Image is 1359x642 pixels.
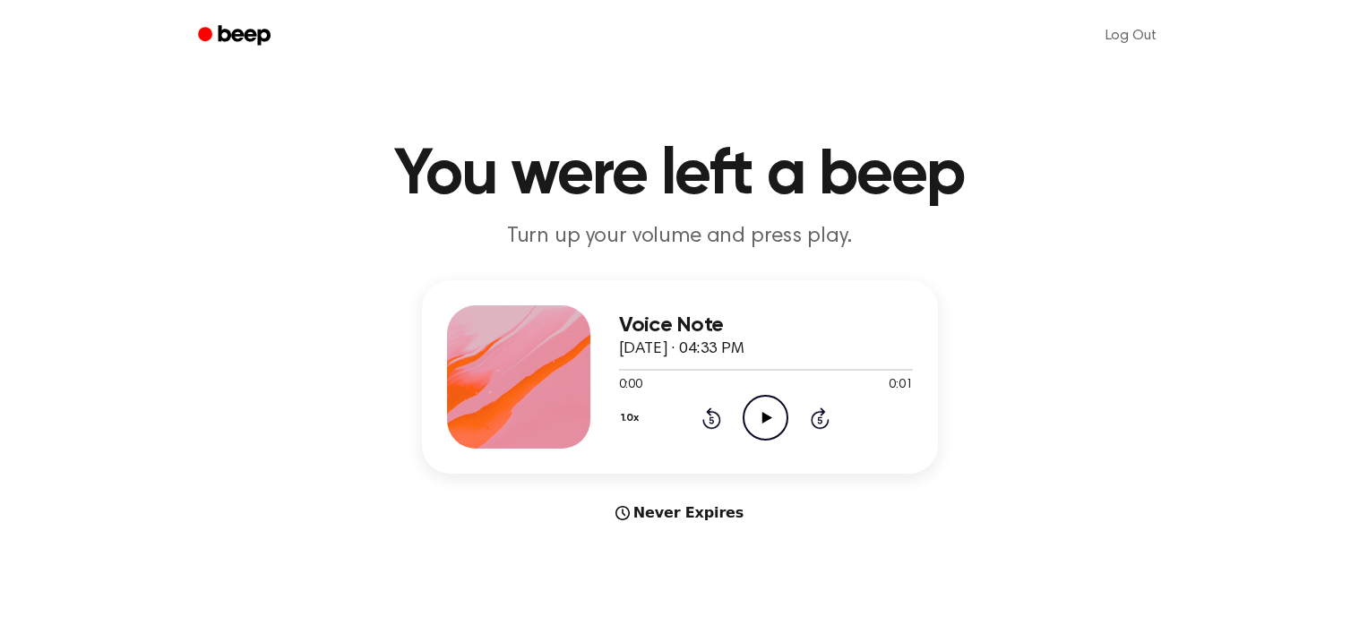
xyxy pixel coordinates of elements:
div: Never Expires [422,502,938,524]
span: [DATE] · 04:33 PM [619,341,744,357]
a: Log Out [1088,14,1174,57]
h3: Voice Note [619,313,913,338]
p: Turn up your volume and press play. [336,222,1024,252]
a: Beep [185,19,287,54]
button: 1.0x [619,403,646,433]
span: 0:00 [619,376,642,395]
span: 0:01 [889,376,912,395]
h1: You were left a beep [221,143,1139,208]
